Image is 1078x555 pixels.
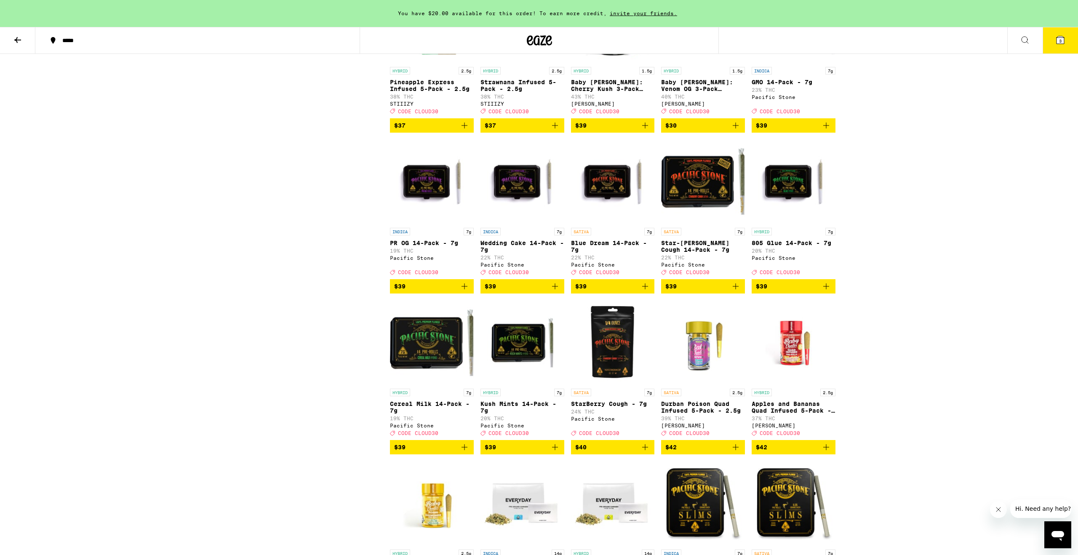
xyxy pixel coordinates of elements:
[390,300,474,384] img: Pacific Stone - Cereal Milk 14-Pack - 7g
[752,389,772,396] p: HYBRID
[661,389,681,396] p: SATIVA
[752,118,835,133] button: Add to bag
[485,444,496,451] span: $39
[480,94,564,99] p: 38% THC
[390,300,474,440] a: Open page for Cereal Milk 14-Pack - 7g from Pacific Stone
[480,139,564,224] img: Pacific Stone - Wedding Cake 14-Pack - 7g
[390,416,474,421] p: 19% THC
[661,416,745,421] p: 39% THC
[571,461,655,545] img: Everyday - Bubble Gum Pre-Ground - 14g
[752,79,835,85] p: GMO 14-Pack - 7g
[480,79,564,92] p: Strawnana Infused 5-Pack - 2.5g
[571,255,655,260] p: 22% THC
[752,300,835,384] img: Jeeter - Apples and Bananas Quad Infused 5-Pack - 2.5g
[661,255,745,260] p: 22% THC
[820,389,835,396] p: 2.5g
[390,79,474,92] p: Pineapple Express Infused 5-Pack - 2.5g
[1059,38,1062,43] span: 3
[644,389,654,396] p: 7g
[756,283,767,290] span: $39
[661,101,745,107] div: [PERSON_NAME]
[480,255,564,260] p: 22% THC
[756,444,767,451] span: $42
[394,444,406,451] span: $39
[730,67,745,75] p: 1.5g
[752,461,835,545] img: Pacific Stone - Starberry Cough Slims 20-Pack - 7g
[571,139,655,224] img: Pacific Stone - Blue Dream 14-Pack - 7g
[554,389,564,396] p: 7g
[665,283,677,290] span: $39
[661,279,745,294] button: Add to bag
[825,67,835,75] p: 7g
[390,461,474,545] img: Jeeter - Pina Colada Quad Infused 5-Pack - 2.5g
[549,67,564,75] p: 2.5g
[760,430,800,436] span: CODE CLOUD30
[480,279,564,294] button: Add to bag
[571,389,591,396] p: SATIVA
[752,94,835,100] div: Pacific Stone
[579,269,619,275] span: CODE CLOUD30
[398,430,438,436] span: CODE CLOUD30
[825,228,835,235] p: 7g
[579,430,619,436] span: CODE CLOUD30
[488,430,529,436] span: CODE CLOUD30
[661,139,745,224] img: Pacific Stone - Star-berry Cough 14-Pack - 7g
[398,11,607,16] span: You have $20.00 available for this order! To earn more credit,
[752,300,835,440] a: Open page for Apples and Bananas Quad Infused 5-Pack - 2.5g from Jeeter
[575,444,587,451] span: $40
[480,440,564,454] button: Add to bag
[669,109,710,114] span: CODE CLOUD30
[480,262,564,267] div: Pacific Stone
[661,79,745,92] p: Baby [PERSON_NAME]: Venom OG 3-Pack Infused - 1.5g
[661,461,745,545] img: Pacific Stone - Wedding Cake Slims 20-Pack - 7g
[752,87,835,93] p: 23% THC
[554,228,564,235] p: 7g
[571,101,655,107] div: [PERSON_NAME]
[756,122,767,129] span: $39
[480,300,564,384] img: Pacific Stone - Kush Mints 14-Pack - 7g
[665,444,677,451] span: $42
[480,389,501,396] p: HYBRID
[398,109,438,114] span: CODE CLOUD30
[644,228,654,235] p: 7g
[390,118,474,133] button: Add to bag
[464,228,474,235] p: 7g
[390,279,474,294] button: Add to bag
[390,67,410,75] p: HYBRID
[752,67,772,75] p: INDICA
[390,94,474,99] p: 38% THC
[485,122,496,129] span: $37
[488,269,529,275] span: CODE CLOUD30
[390,139,474,224] img: Pacific Stone - PR OG 14-Pack - 7g
[390,139,474,279] a: Open page for PR OG 14-Pack - 7g from Pacific Stone
[480,118,564,133] button: Add to bag
[661,118,745,133] button: Add to bag
[390,423,474,428] div: Pacific Stone
[480,400,564,414] p: Kush Mints 14-Pack - 7g
[661,440,745,454] button: Add to bag
[571,262,655,267] div: Pacific Stone
[575,283,587,290] span: $39
[480,228,501,235] p: INDICA
[488,109,529,114] span: CODE CLOUD30
[661,262,745,267] div: Pacific Stone
[760,269,800,275] span: CODE CLOUD30
[394,122,406,129] span: $37
[571,240,655,253] p: Blue Dream 14-Pack - 7g
[661,423,745,428] div: [PERSON_NAME]
[571,67,591,75] p: HYBRID
[579,109,619,114] span: CODE CLOUD30
[607,11,680,16] span: invite your friends.
[665,122,677,129] span: $30
[571,300,655,384] img: Pacific Stone - StarBerry Cough - 7g
[571,279,655,294] button: Add to bag
[990,501,1007,518] iframe: Close message
[661,94,745,99] p: 40% THC
[1043,27,1078,53] button: 3
[571,118,655,133] button: Add to bag
[669,430,710,436] span: CODE CLOUD30
[575,122,587,129] span: $39
[661,139,745,279] a: Open page for Star-berry Cough 14-Pack - 7g from Pacific Stone
[571,139,655,279] a: Open page for Blue Dream 14-Pack - 7g from Pacific Stone
[571,300,655,440] a: Open page for StarBerry Cough - 7g from Pacific Stone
